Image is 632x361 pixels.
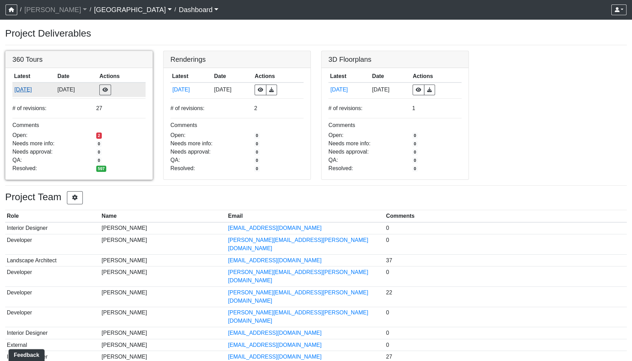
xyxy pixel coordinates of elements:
[100,327,226,339] td: [PERSON_NAME]
[5,307,100,327] td: Developer
[100,222,226,234] td: [PERSON_NAME]
[384,327,627,339] td: 0
[87,3,94,17] span: /
[5,254,100,266] td: Landscape Architect
[228,310,368,324] a: [PERSON_NAME][EMAIL_ADDRESS][PERSON_NAME][DOMAIN_NAME]
[12,82,56,97] td: 93VtKPcPFWh8z7vX4wXbQP
[100,234,226,255] td: [PERSON_NAME]
[328,82,371,97] td: m6gPHqeE6DJAjJqz47tRiF
[100,266,226,287] td: [PERSON_NAME]
[5,210,100,222] th: Role
[100,254,226,266] td: [PERSON_NAME]
[172,3,179,17] span: /
[5,266,100,287] td: Developer
[384,266,627,287] td: 0
[384,234,627,255] td: 0
[228,257,322,263] a: [EMAIL_ADDRESS][DOMAIN_NAME]
[228,342,322,348] a: [EMAIL_ADDRESS][DOMAIN_NAME]
[384,222,627,234] td: 0
[14,85,54,94] button: [DATE]
[100,307,226,327] td: [PERSON_NAME]
[228,330,322,336] a: [EMAIL_ADDRESS][DOMAIN_NAME]
[330,85,369,94] button: [DATE]
[228,354,322,360] a: [EMAIL_ADDRESS][DOMAIN_NAME]
[384,210,627,222] th: Comments
[228,269,368,283] a: [PERSON_NAME][EMAIL_ADDRESS][PERSON_NAME][DOMAIN_NAME]
[226,210,384,222] th: Email
[170,82,213,97] td: avFcituVdTN5TeZw4YvRD7
[100,339,226,351] td: [PERSON_NAME]
[5,28,627,39] h3: Project Deliverables
[100,286,226,307] td: [PERSON_NAME]
[228,237,368,251] a: [PERSON_NAME][EMAIL_ADDRESS][PERSON_NAME][DOMAIN_NAME]
[384,286,627,307] td: 22
[5,234,100,255] td: Developer
[5,222,100,234] td: Interior Designer
[228,225,322,231] a: [EMAIL_ADDRESS][DOMAIN_NAME]
[228,290,368,304] a: [PERSON_NAME][EMAIL_ADDRESS][PERSON_NAME][DOMAIN_NAME]
[5,347,46,361] iframe: Ybug feedback widget
[5,327,100,339] td: Interior Designer
[5,339,100,351] td: External
[179,3,218,17] a: Dashboard
[17,3,24,17] span: /
[24,3,87,17] a: [PERSON_NAME]
[5,191,627,204] h3: Project Team
[5,286,100,307] td: Developer
[384,339,627,351] td: 0
[384,307,627,327] td: 0
[100,210,226,222] th: Name
[172,85,211,94] button: [DATE]
[94,3,171,17] a: [GEOGRAPHIC_DATA]
[384,254,627,266] td: 37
